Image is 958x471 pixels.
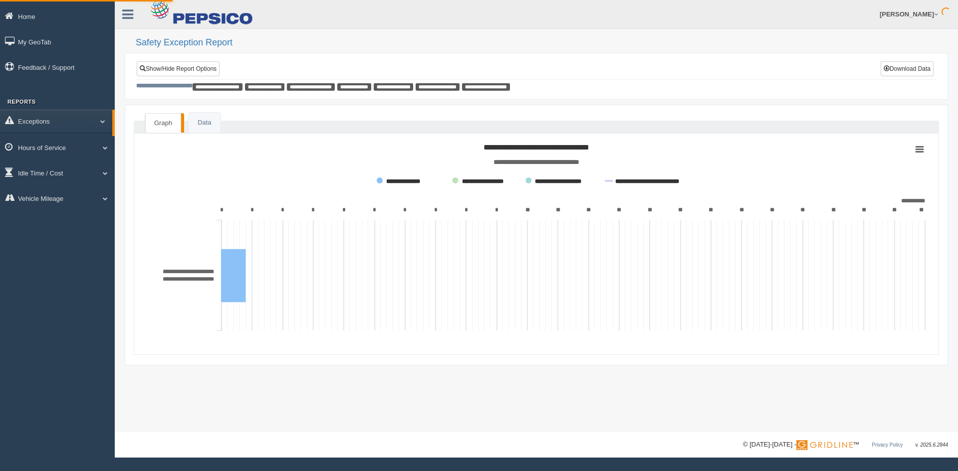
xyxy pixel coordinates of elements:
a: Data [189,113,220,133]
button: Download Data [881,61,934,76]
a: Privacy Policy [872,442,903,448]
div: © [DATE]-[DATE] - ™ [743,440,948,450]
h2: Safety Exception Report [136,38,948,48]
a: Show/Hide Report Options [137,61,220,76]
a: Critical Engine Events [18,136,112,154]
span: v. 2025.6.2844 [916,442,948,448]
img: Gridline [796,440,853,450]
a: Graph [145,113,181,133]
